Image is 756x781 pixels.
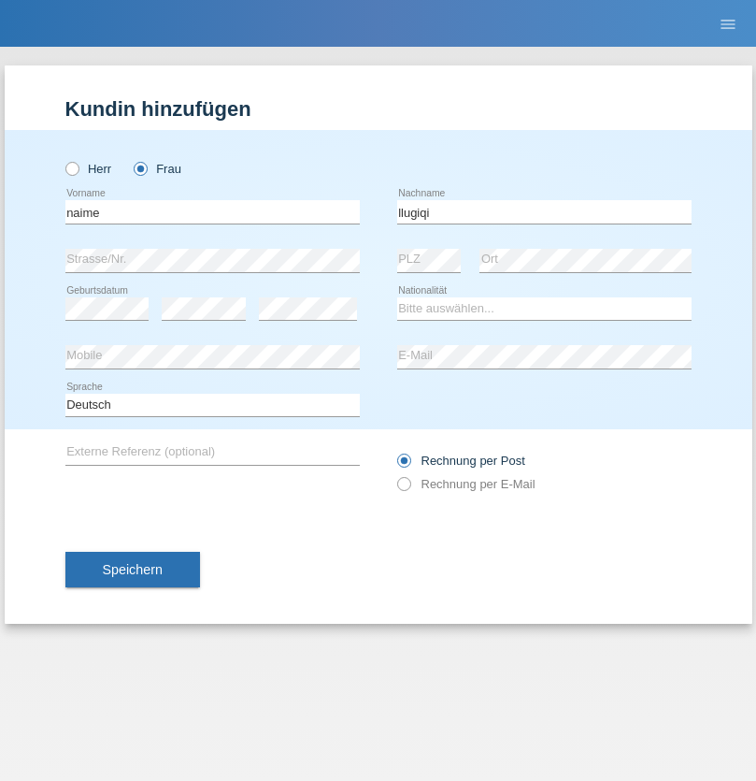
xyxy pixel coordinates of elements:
label: Rechnung per Post [397,454,525,468]
button: Speichern [65,552,200,587]
label: Frau [134,162,181,176]
span: Speichern [103,562,163,577]
h1: Kundin hinzufügen [65,97,692,121]
input: Frau [134,162,146,174]
a: menu [709,18,747,29]
i: menu [719,15,737,34]
input: Herr [65,162,78,174]
label: Rechnung per E-Mail [397,477,535,491]
label: Herr [65,162,112,176]
input: Rechnung per Post [397,454,409,477]
input: Rechnung per E-Mail [397,477,409,500]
